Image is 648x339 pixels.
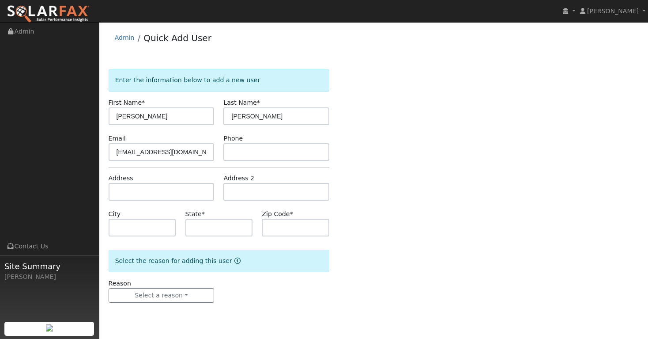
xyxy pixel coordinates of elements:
label: Zip Code [262,209,293,219]
label: State [185,209,205,219]
span: Required [290,210,293,217]
span: Site Summary [4,260,94,272]
label: Last Name [223,98,260,107]
label: Email [109,134,126,143]
label: First Name [109,98,145,107]
span: Required [202,210,205,217]
span: Required [257,99,260,106]
div: Enter the information below to add a new user [109,69,330,91]
button: Select a reason [109,288,215,303]
div: Select the reason for adding this user [109,250,330,272]
a: Quick Add User [143,33,211,43]
span: Required [142,99,145,106]
label: Address [109,174,133,183]
label: Phone [223,134,243,143]
label: Address 2 [223,174,254,183]
a: Reason for new user [232,257,241,264]
span: [PERSON_NAME] [587,8,639,15]
label: City [109,209,121,219]
img: retrieve [46,324,53,331]
img: SolarFax [7,5,90,23]
div: [PERSON_NAME] [4,272,94,282]
a: Admin [115,34,135,41]
label: Reason [109,279,131,288]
